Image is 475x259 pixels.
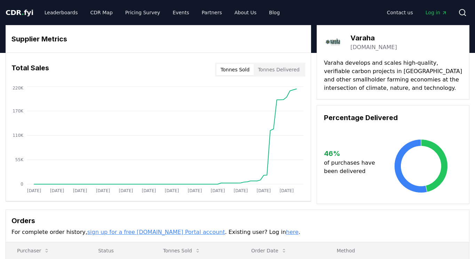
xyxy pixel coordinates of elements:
[350,43,397,52] a: [DOMAIN_NAME]
[6,8,33,17] a: CDR.fyi
[167,6,195,19] a: Events
[381,6,453,19] nav: Main
[324,159,380,175] p: of purchases have been delivered
[211,188,225,193] tspan: [DATE]
[13,109,24,113] tspan: 170K
[420,6,453,19] a: Log in
[256,188,271,193] tspan: [DATE]
[39,6,285,19] nav: Main
[27,188,41,193] tspan: [DATE]
[11,244,55,258] button: Purchaser
[15,157,24,162] tspan: 55K
[87,229,225,235] a: sign up for a free [DOMAIN_NAME] Portal account
[254,64,304,75] button: Tonnes Delivered
[73,188,87,193] tspan: [DATE]
[331,247,464,254] p: Method
[286,229,299,235] a: here
[142,188,156,193] tspan: [DATE]
[21,182,23,187] tspan: 0
[233,188,248,193] tspan: [DATE]
[85,6,118,19] a: CDR Map
[96,188,110,193] tspan: [DATE]
[158,244,206,258] button: Tonnes Sold
[324,32,343,52] img: Varaha-logo
[120,6,166,19] a: Pricing Survey
[11,63,49,77] h3: Total Sales
[11,215,464,226] h3: Orders
[6,8,33,17] span: CDR fyi
[188,188,202,193] tspan: [DATE]
[165,188,179,193] tspan: [DATE]
[279,188,294,193] tspan: [DATE]
[13,86,24,91] tspan: 220K
[350,33,397,43] h3: Varaha
[246,244,292,258] button: Order Date
[39,6,84,19] a: Leaderboards
[93,247,146,254] p: Status
[11,34,305,44] h3: Supplier Metrics
[13,133,24,138] tspan: 110K
[216,64,254,75] button: Tonnes Sold
[324,148,380,159] h3: 46 %
[119,188,133,193] tspan: [DATE]
[263,6,285,19] a: Blog
[11,228,464,236] p: For complete order history, . Existing user? Log in .
[324,112,462,123] h3: Percentage Delivered
[426,9,447,16] span: Log in
[196,6,228,19] a: Partners
[22,8,24,17] span: .
[229,6,262,19] a: About Us
[381,6,419,19] a: Contact us
[50,188,64,193] tspan: [DATE]
[324,59,462,92] p: Varaha develops and scales high-quality, verifiable carbon projects in [GEOGRAPHIC_DATA] and othe...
